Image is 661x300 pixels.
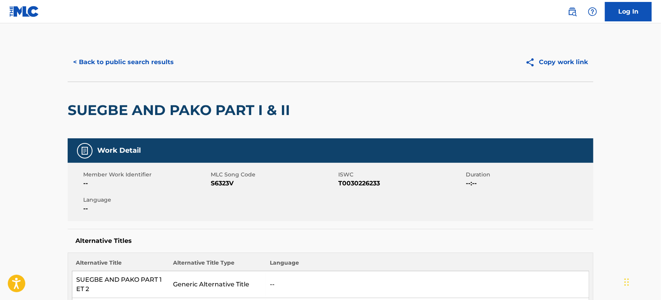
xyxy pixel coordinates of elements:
img: help [588,7,597,16]
td: -- [266,271,589,298]
th: Alternative Title Type [169,259,266,271]
div: Help [585,4,600,19]
span: Language [83,196,209,204]
h5: Alternative Titles [75,237,586,245]
td: Generic Alternative Title [169,271,266,298]
button: Copy work link [520,52,593,72]
a: Log In [605,2,652,21]
span: MLC Song Code [211,171,336,179]
span: -- [83,179,209,188]
span: -- [83,204,209,213]
th: Language [266,259,589,271]
h5: Work Detail [97,146,141,155]
div: Drag [624,270,629,294]
span: T0030226233 [338,179,464,188]
span: S6323V [211,179,336,188]
th: Alternative Title [72,259,169,271]
span: Duration [466,171,591,179]
iframe: Chat Widget [622,263,661,300]
span: ISWC [338,171,464,179]
h2: SUEGBE AND PAKO PART I & II [68,101,294,119]
a: Public Search [565,4,580,19]
img: search [568,7,577,16]
td: SUEGBE AND PAKO PART 1 ET 2 [72,271,169,298]
img: Work Detail [80,146,89,155]
img: Copy work link [525,58,539,67]
span: --:-- [466,179,591,188]
span: Member Work Identifier [83,171,209,179]
button: < Back to public search results [68,52,179,72]
img: MLC Logo [9,6,39,17]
